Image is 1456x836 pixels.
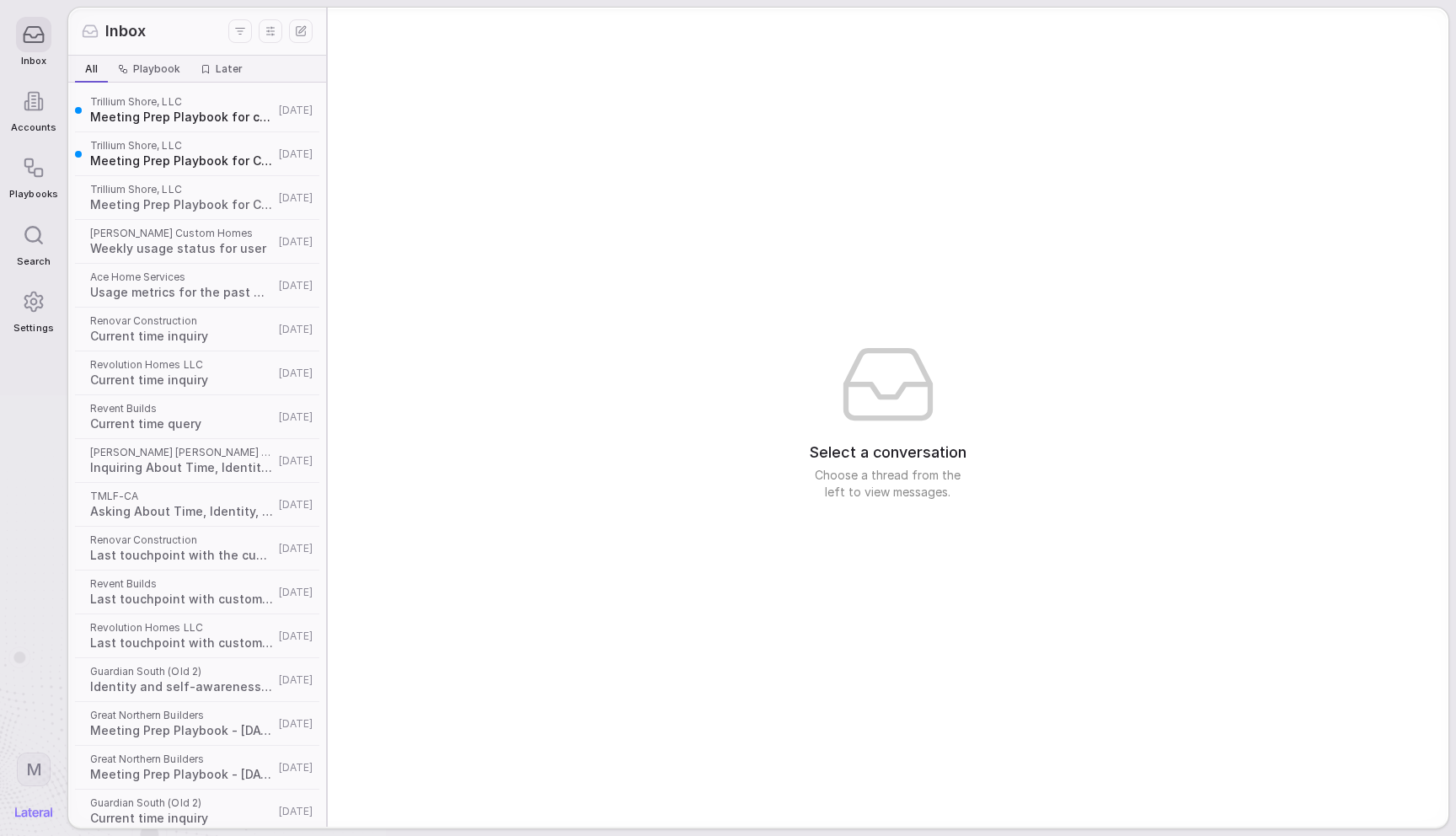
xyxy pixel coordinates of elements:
[72,746,323,790] a: Great Northern BuildersMeeting Prep Playbook - [DATE] 10:01[DATE]
[90,402,274,415] span: Revent Builds
[90,328,274,345] span: Current time inquiry
[289,19,313,43] button: New thread
[90,722,274,739] span: Meeting Prep Playbook - [DATE] 10:02
[90,490,274,503] span: TMLF-CA
[90,183,274,196] span: Trillium Shore, LLC
[90,153,274,169] span: Meeting Prep Playbook for Customer Trillium Shore
[279,673,313,687] span: [DATE]
[90,372,274,389] span: Current time inquiry
[279,410,313,424] span: [DATE]
[279,454,313,468] span: [DATE]
[90,678,274,695] span: Identity and self-awareness exploration
[279,323,313,336] span: [DATE]
[259,19,282,43] button: Display settings
[72,220,323,264] a: [PERSON_NAME] Custom HomesWeekly usage status for user[DATE]
[72,176,323,220] a: Trillium Shore, LLCMeeting Prep Playbook for Customer Meeting[DATE]
[90,503,274,520] span: Asking About Time, Identity, and Location
[9,276,57,342] a: Settings
[26,758,42,780] span: M
[72,790,323,833] a: Guardian South (Old 2)Current time inquiry[DATE]
[90,109,274,126] span: Meeting Prep Playbook for customer Trillium Shore, LLC
[279,761,313,774] span: [DATE]
[90,753,274,766] span: Great Northern Builders
[216,62,243,76] span: Later
[72,702,323,746] a: Great Northern BuildersMeeting Prep Playbook - [DATE] 10:02[DATE]
[90,446,274,459] span: [PERSON_NAME] [PERSON_NAME] Custom Homes
[72,483,323,527] a: TMLF-CAAsking About Time, Identity, and Location[DATE]
[279,542,313,555] span: [DATE]
[9,189,57,200] span: Playbooks
[72,439,323,483] a: [PERSON_NAME] [PERSON_NAME] Custom HomesInquiring About Time, Identity, and Location[DATE]
[72,395,323,439] a: Revent BuildsCurrent time query[DATE]
[90,196,274,213] span: Meeting Prep Playbook for Customer Meeting
[279,235,313,249] span: [DATE]
[90,533,274,547] span: Renovar Construction
[90,547,274,564] span: Last touchpoint with the customer
[72,571,323,614] a: Revent BuildsLast touchpoint with customer[DATE]
[279,147,313,161] span: [DATE]
[279,367,313,380] span: [DATE]
[279,805,313,818] span: [DATE]
[72,614,323,658] a: Revolution Homes LLCLast touchpoint with customer[DATE]
[90,810,274,827] span: Current time inquiry
[90,459,274,476] span: Inquiring About Time, Identity, and Location
[90,709,274,722] span: Great Northern Builders
[90,415,274,432] span: Current time query
[15,807,52,817] img: Lateral
[105,20,146,42] span: Inbox
[90,635,274,651] span: Last touchpoint with customer
[9,75,57,142] a: Accounts
[90,139,274,153] span: Trillium Shore, LLC
[72,658,323,702] a: Guardian South (Old 2)Identity and self-awareness exploration[DATE]
[279,498,313,512] span: [DATE]
[810,442,966,464] span: Select a conversation
[279,586,313,599] span: [DATE]
[72,264,323,308] a: Ace Home ServicesUsage metrics for the past week[DATE]
[90,665,274,678] span: Guardian South (Old 2)
[90,284,274,301] span: Usage metrics for the past week
[72,88,323,132] a: Trillium Shore, LLCMeeting Prep Playbook for customer Trillium Shore, LLC[DATE]
[72,308,323,351] a: Renovar ConstructionCurrent time inquiry[DATE]
[90,591,274,608] span: Last touchpoint with customer
[90,227,274,240] span: [PERSON_NAME] Custom Homes
[13,323,53,334] span: Settings
[279,717,313,731] span: [DATE]
[90,314,274,328] span: Renovar Construction
[279,191,313,205] span: [DATE]
[90,796,274,810] span: Guardian South (Old 2)
[72,132,323,176] a: Trillium Shore, LLCMeeting Prep Playbook for Customer Trillium Shore[DATE]
[228,19,252,43] button: Filters
[279,279,313,292] span: [DATE]
[17,256,51,267] span: Search
[90,621,274,635] span: Revolution Homes LLC
[804,467,972,501] span: Choose a thread from the left to view messages.
[90,240,274,257] span: Weekly usage status for user
[11,122,56,133] span: Accounts
[90,766,274,783] span: Meeting Prep Playbook - [DATE] 10:01
[9,142,57,208] a: Playbooks
[279,104,313,117] span: [DATE]
[72,527,323,571] a: Renovar ConstructionLast touchpoint with the customer[DATE]
[90,271,274,284] span: Ace Home Services
[90,358,274,372] span: Revolution Homes LLC
[133,62,180,76] span: Playbook
[72,351,323,395] a: Revolution Homes LLCCurrent time inquiry[DATE]
[279,630,313,643] span: [DATE]
[9,8,57,75] a: Inbox
[85,62,98,76] span: All
[90,95,274,109] span: Trillium Shore, LLC
[90,577,274,591] span: Revent Builds
[21,56,46,67] span: Inbox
